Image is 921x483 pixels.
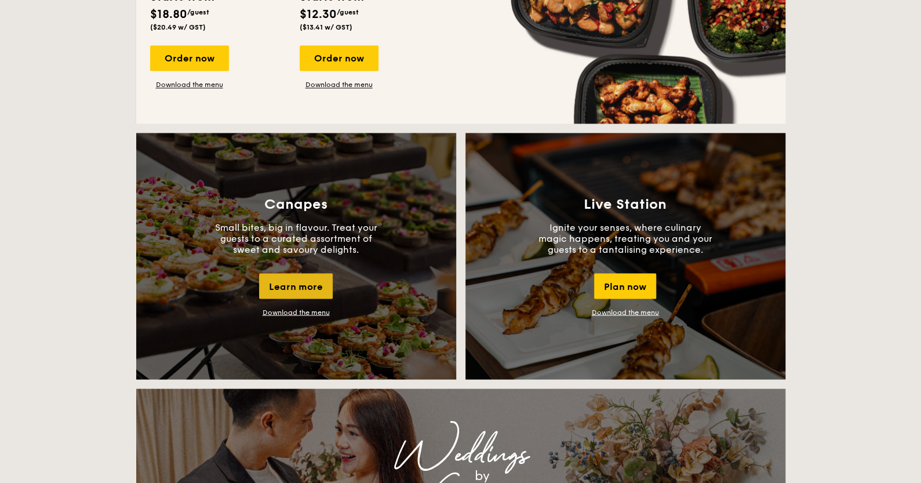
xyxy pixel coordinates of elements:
[238,444,683,465] div: Weddings
[150,23,206,31] span: ($20.49 w/ GST)
[187,8,209,16] span: /guest
[263,308,330,316] a: Download the menu
[264,196,327,212] h3: Canapes
[337,8,359,16] span: /guest
[300,8,337,21] span: $12.30
[150,8,187,21] span: $18.80
[594,273,656,299] div: Plan now
[538,221,712,255] p: Ignite your senses, where culinary magic happens, treating you and your guests to a tantalising e...
[592,308,659,316] a: Download the menu
[300,80,378,89] a: Download the menu
[300,45,378,71] div: Order now
[150,80,229,89] a: Download the menu
[259,273,333,299] div: Learn more
[209,221,383,255] p: Small bites, big in flavour. Treat your guests to a curated assortment of sweet and savoury delig...
[584,196,667,212] h3: Live Station
[300,23,352,31] span: ($13.41 w/ GST)
[150,45,229,71] div: Order now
